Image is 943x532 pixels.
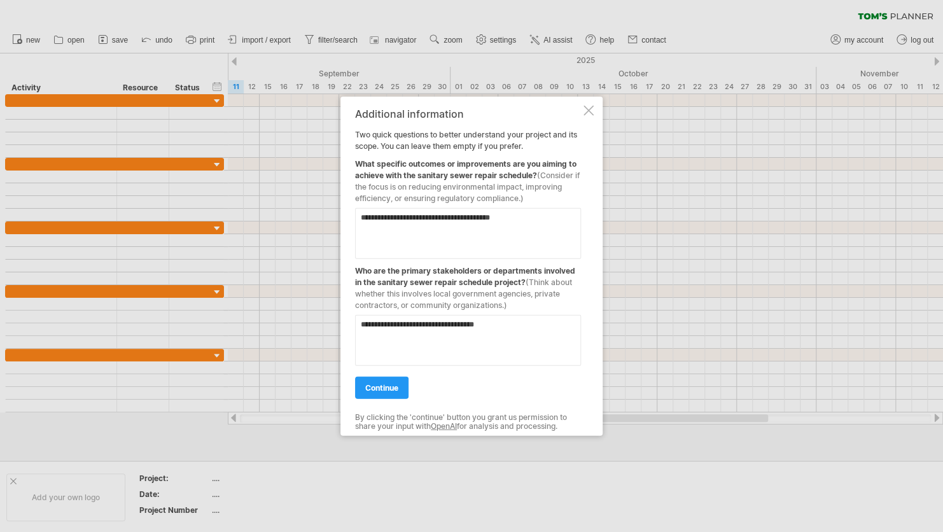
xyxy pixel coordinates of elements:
div: Who are the primary stakeholders or departments involved in the sanitary sewer repair schedule pr... [355,259,581,311]
div: Additional information [355,108,581,120]
span: continue [365,383,398,393]
div: By clicking the 'continue' button you grant us permission to share your input with for analysis a... [355,413,581,431]
span: (Think about whether this involves local government agencies, private contractors, or community o... [355,277,572,310]
div: What specific outcomes or improvements are you aiming to achieve with the sanitary sewer repair s... [355,152,581,204]
div: Two quick questions to better understand your project and its scope. You can leave them empty if ... [355,108,581,424]
a: continue [355,377,409,399]
a: OpenAI [431,421,457,431]
span: (Consider if the focus is on reducing environmental impact, improving efficiency, or ensuring reg... [355,171,580,203]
